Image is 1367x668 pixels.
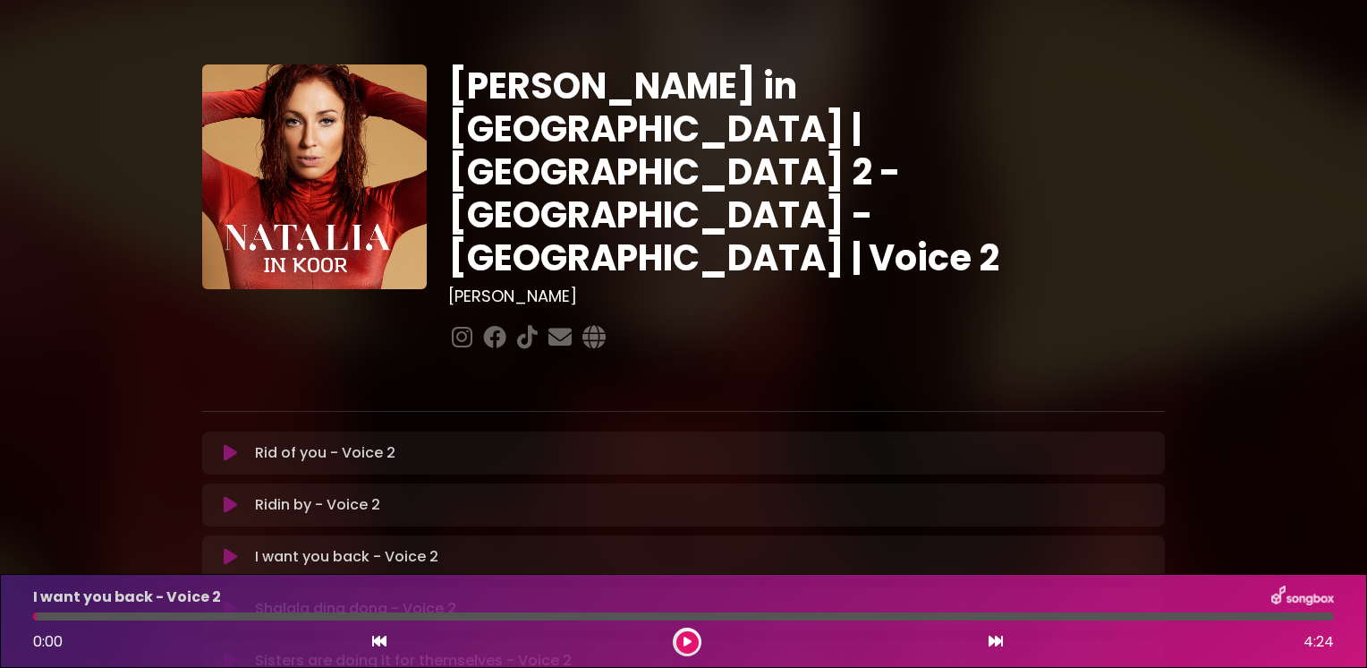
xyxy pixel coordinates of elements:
[33,631,63,652] span: 0:00
[33,587,221,608] p: I want you back - Voice 2
[1303,631,1334,653] span: 4:24
[202,64,427,289] img: YTVS25JmS9CLUqXqkEhs
[255,546,438,568] p: I want you back - Voice 2
[255,442,395,464] p: Rid of you - Voice 2
[448,64,1165,279] h1: [PERSON_NAME] in [GEOGRAPHIC_DATA] | [GEOGRAPHIC_DATA] 2 - [GEOGRAPHIC_DATA] - [GEOGRAPHIC_DATA] ...
[255,494,380,516] p: Ridin by - Voice 2
[1271,586,1334,609] img: songbox-logo-white.png
[448,287,1165,306] h3: [PERSON_NAME]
